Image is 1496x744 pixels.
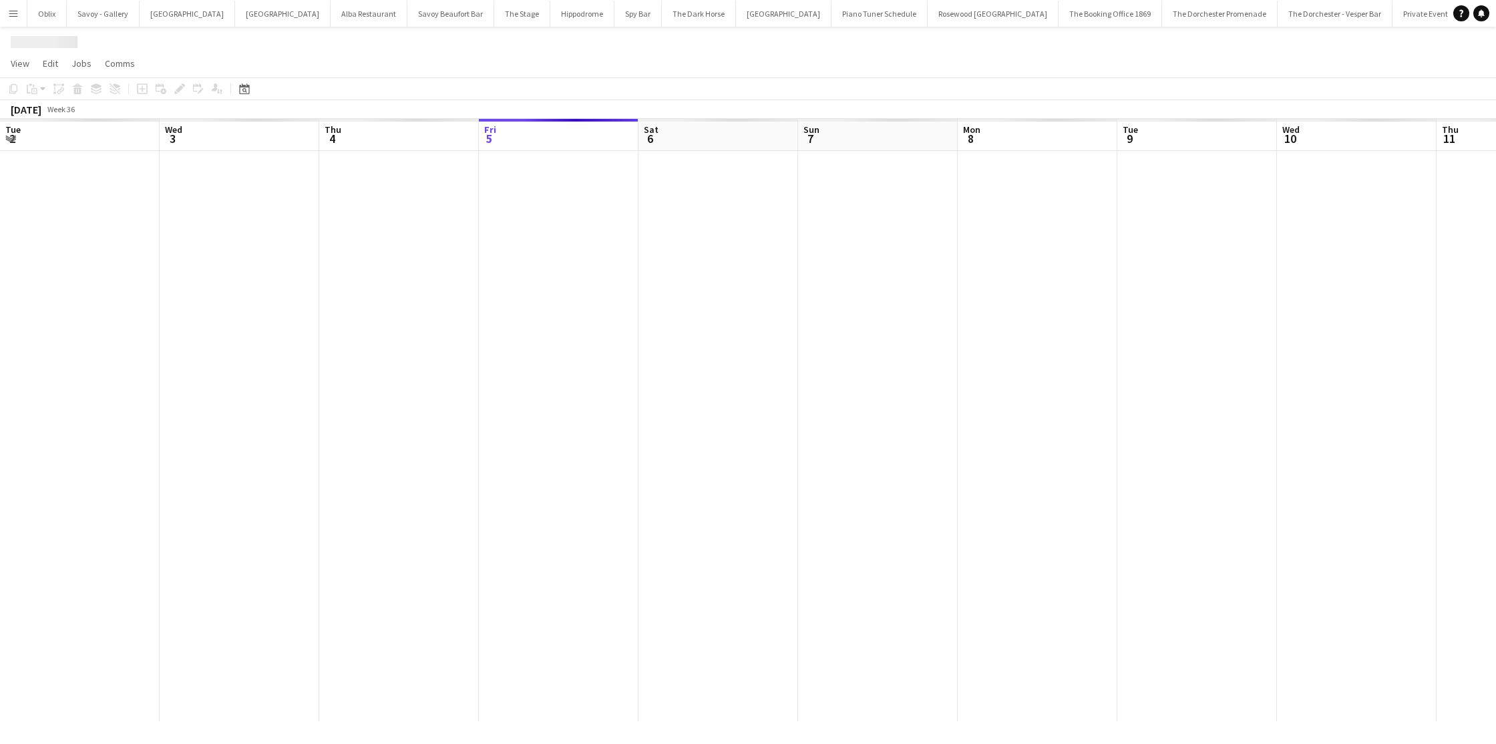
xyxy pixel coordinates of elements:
[484,124,496,136] span: Fri
[3,131,21,146] span: 2
[11,57,29,69] span: View
[803,124,819,136] span: Sun
[1280,131,1300,146] span: 10
[105,57,135,69] span: Comms
[407,1,494,27] button: Savoy Beaufort Bar
[165,124,182,136] span: Wed
[163,131,182,146] span: 3
[482,131,496,146] span: 5
[1440,131,1459,146] span: 11
[43,57,58,69] span: Edit
[323,131,341,146] span: 4
[67,1,140,27] button: Savoy - Gallery
[961,131,980,146] span: 8
[1442,124,1459,136] span: Thu
[44,104,77,114] span: Week 36
[801,131,819,146] span: 7
[614,1,662,27] button: Spy Bar
[1121,131,1138,146] span: 9
[831,1,928,27] button: Piano Tuner Schedule
[662,1,736,27] button: The Dark Horse
[1162,1,1278,27] button: The Dorchester Promenade
[642,131,659,146] span: 6
[963,124,980,136] span: Mon
[644,124,659,136] span: Sat
[66,55,97,72] a: Jobs
[37,55,63,72] a: Edit
[5,124,21,136] span: Tue
[1123,124,1138,136] span: Tue
[1059,1,1162,27] button: The Booking Office 1869
[325,124,341,136] span: Thu
[736,1,831,27] button: [GEOGRAPHIC_DATA]
[11,103,41,116] div: [DATE]
[140,1,235,27] button: [GEOGRAPHIC_DATA]
[550,1,614,27] button: Hippodrome
[928,1,1059,27] button: Rosewood [GEOGRAPHIC_DATA]
[71,57,91,69] span: Jobs
[1278,1,1392,27] button: The Dorchester - Vesper Bar
[1282,124,1300,136] span: Wed
[5,55,35,72] a: View
[100,55,140,72] a: Comms
[27,1,67,27] button: Oblix
[1392,1,1463,27] button: Private Events
[331,1,407,27] button: Alba Restaurant
[235,1,331,27] button: [GEOGRAPHIC_DATA]
[494,1,550,27] button: The Stage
